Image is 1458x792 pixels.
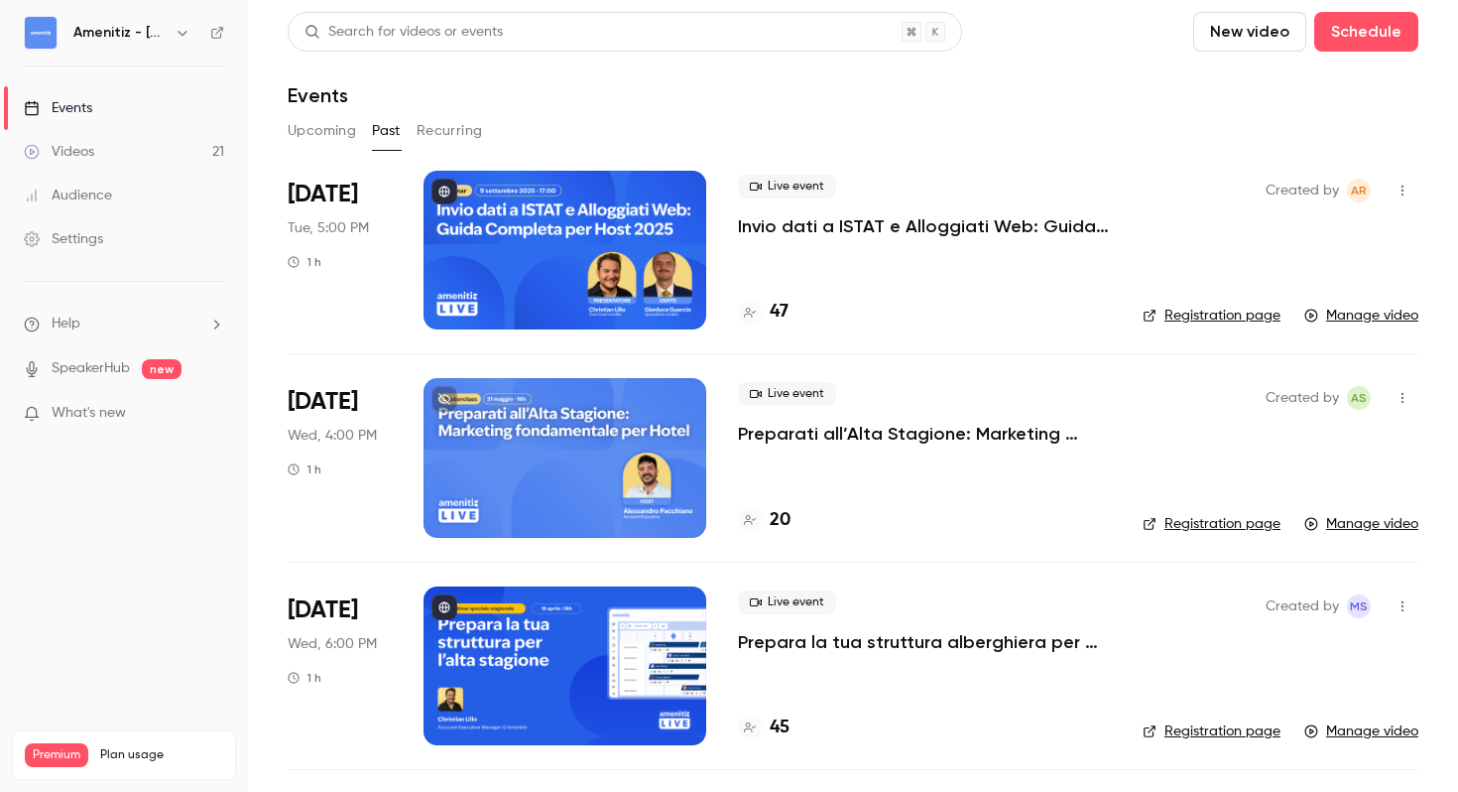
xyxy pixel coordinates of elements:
[200,405,224,423] iframe: Noticeable Trigger
[1351,179,1367,202] span: AR
[738,214,1111,238] a: Invio dati a ISTAT e Alloggiati Web: Guida completa per host 2025
[1143,306,1280,326] a: Registration page
[288,426,377,446] span: Wed, 4:00 PM
[1347,594,1371,618] span: Maria Serra
[288,386,358,418] span: [DATE]
[25,743,88,767] span: Premium
[288,378,392,537] div: May 21 Wed, 4:00 PM (Europe/Madrid)
[288,179,358,210] span: [DATE]
[288,462,321,477] div: 1 h
[1266,179,1339,202] span: Created by
[770,299,789,326] h4: 47
[24,314,224,334] li: help-dropdown-opener
[288,218,369,238] span: Tue, 5:00 PM
[52,358,130,379] a: SpeakerHub
[288,83,348,107] h1: Events
[738,175,836,198] span: Live event
[738,382,836,406] span: Live event
[288,254,321,270] div: 1 h
[1304,514,1418,534] a: Manage video
[24,142,94,162] div: Videos
[1304,722,1418,741] a: Manage video
[738,422,1111,446] a: Preparati all’Alta Stagione: Marketing fondamentale per Hotel
[73,23,167,43] h6: Amenitiz - [GEOGRAPHIC_DATA] 🇮🇹
[738,591,836,614] span: Live event
[288,594,358,626] span: [DATE]
[100,747,223,763] span: Plan usage
[1314,12,1418,52] button: Schedule
[1347,179,1371,202] span: Alessia Riolo
[1350,594,1368,618] span: MS
[1266,386,1339,410] span: Created by
[738,715,790,741] a: 45
[738,299,789,326] a: 47
[288,670,321,686] div: 1 h
[288,171,392,330] div: Sep 9 Tue, 5:00 PM (Europe/Madrid)
[1193,12,1306,52] button: New video
[417,115,483,147] button: Recurring
[288,587,392,745] div: Apr 16 Wed, 6:00 PM (Europe/Madrid)
[738,630,1111,654] a: Prepara la tua struttura alberghiera per l’alta stagione
[1347,386,1371,410] span: Antonio Sottosanti
[24,186,112,205] div: Audience
[52,403,126,424] span: What's new
[288,115,356,147] button: Upcoming
[770,715,790,741] h4: 45
[1266,594,1339,618] span: Created by
[142,359,182,379] span: new
[25,17,57,49] img: Amenitiz - Italia 🇮🇹
[738,507,790,534] a: 20
[304,22,503,43] div: Search for videos or events
[24,98,92,118] div: Events
[770,507,790,534] h4: 20
[372,115,401,147] button: Past
[1143,514,1280,534] a: Registration page
[1351,386,1367,410] span: AS
[24,229,103,249] div: Settings
[1304,306,1418,326] a: Manage video
[1143,722,1280,741] a: Registration page
[288,634,377,654] span: Wed, 6:00 PM
[52,314,80,334] span: Help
